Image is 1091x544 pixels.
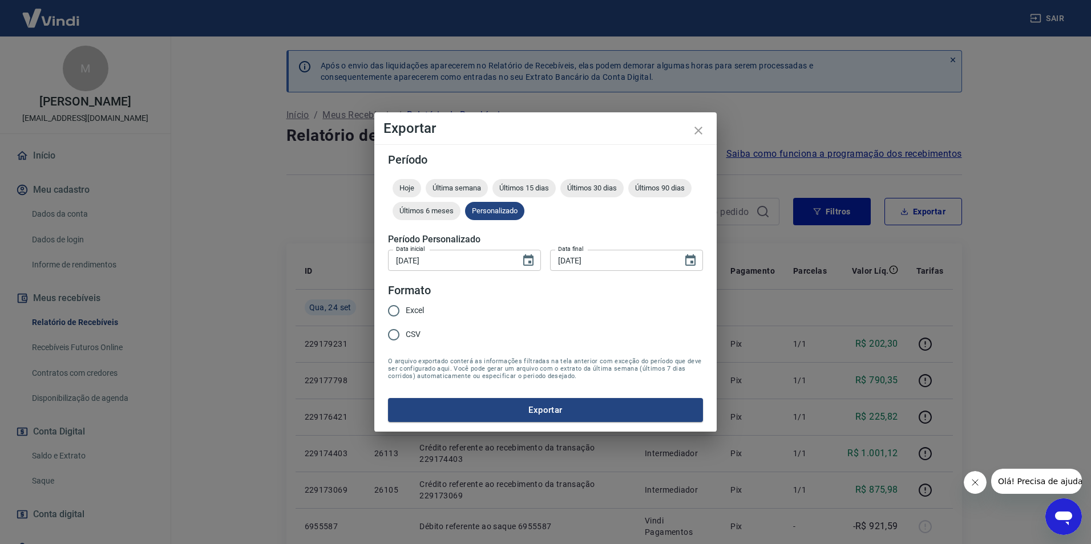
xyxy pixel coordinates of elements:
legend: Formato [388,282,431,299]
span: Olá! Precisa de ajuda? [7,8,96,17]
h5: Período [388,154,703,165]
span: Personalizado [465,206,524,215]
button: close [685,117,712,144]
span: Última semana [426,184,488,192]
h5: Período Personalizado [388,234,703,245]
span: Últimos 30 dias [560,184,624,192]
span: CSV [406,328,421,340]
div: Últimos 90 dias [628,179,692,197]
label: Data inicial [396,245,425,253]
div: Hoje [393,179,421,197]
button: Choose date, selected date is 24 de set de 2025 [517,249,540,272]
button: Choose date, selected date is 24 de set de 2025 [679,249,702,272]
iframe: Mensagem da empresa [991,469,1082,494]
button: Exportar [388,398,703,422]
span: Últimos 6 meses [393,206,460,215]
input: DD/MM/YYYY [388,250,512,271]
h4: Exportar [383,121,708,135]
div: Últimos 6 meses [393,202,460,220]
span: Hoje [393,184,421,192]
div: Personalizado [465,202,524,220]
div: Últimos 30 dias [560,179,624,197]
iframe: Fechar mensagem [964,471,987,494]
span: O arquivo exportado conterá as informações filtradas na tela anterior com exceção do período que ... [388,358,703,380]
span: Excel [406,305,424,316]
span: Últimos 15 dias [492,184,556,192]
div: Últimos 15 dias [492,179,556,197]
span: Últimos 90 dias [628,184,692,192]
div: Última semana [426,179,488,197]
label: Data final [558,245,584,253]
input: DD/MM/YYYY [550,250,674,271]
iframe: Botão para abrir a janela de mensagens [1045,498,1082,535]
